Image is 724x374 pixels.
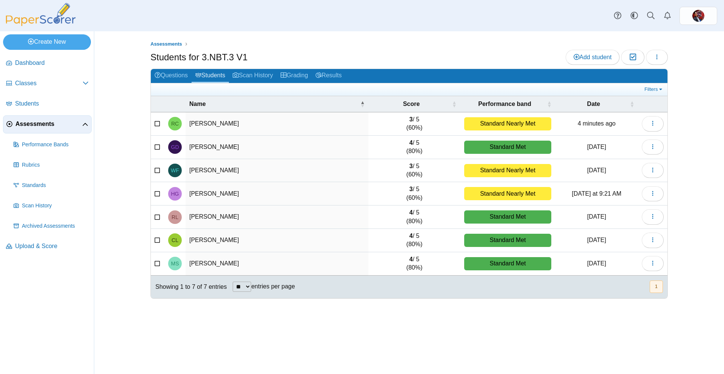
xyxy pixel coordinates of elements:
td: [PERSON_NAME] [186,112,368,136]
td: / 5 (80%) [368,205,460,229]
div: Standard Met [464,141,552,154]
td: / 5 (80%) [368,229,460,252]
div: Showing 1 to 7 of 7 entries [151,276,227,298]
td: / 5 (60%) [368,112,460,136]
a: Alerts [659,8,676,24]
a: Create New [3,34,91,49]
span: Scan History [22,202,89,210]
b: 4 [410,233,413,239]
b: 3 [410,163,413,169]
time: Oct 6, 2025 at 1:18 PM [587,237,606,243]
span: Wren Farrow [171,168,179,173]
span: Add student [574,54,612,60]
span: Greg Mullen [692,10,704,22]
a: Add student [566,50,620,65]
span: Assessments [15,120,82,128]
a: Scan History [229,69,277,83]
span: Performance band : Activate to sort [547,100,551,108]
a: Questions [151,69,192,83]
img: ps.yyrSfKExD6VWH9yo [692,10,704,22]
span: Henry Gallay [171,191,179,196]
a: PaperScorer [3,21,78,27]
td: [PERSON_NAME] [186,252,368,276]
td: [PERSON_NAME] [186,229,368,252]
span: Archived Assessments [22,222,89,230]
time: Oct 6, 2025 at 1:44 PM [587,260,606,267]
b: 3 [410,186,413,192]
span: Name : Activate to invert sorting [360,100,365,108]
td: / 5 (60%) [368,182,460,205]
td: [PERSON_NAME] [186,205,368,229]
span: Dashboard [15,59,89,67]
a: Archived Assessments [11,217,92,235]
a: Scan History [11,197,92,215]
td: / 5 (80%) [368,252,460,276]
button: 1 [650,280,663,293]
b: 4 [410,209,413,216]
label: entries per page [251,283,295,290]
td: [PERSON_NAME] [186,182,368,205]
div: Standard Met [464,257,552,270]
span: Rocco Leone [172,215,178,220]
a: Filters [643,86,666,93]
time: Oct 8, 2025 at 9:21 AM [572,190,621,197]
span: Classes [15,79,83,87]
a: Classes [3,75,92,93]
time: Oct 6, 2025 at 1:07 PM [587,144,606,150]
b: 4 [410,139,413,146]
a: ps.yyrSfKExD6VWH9yo [680,7,717,25]
a: Performance Bands [11,136,92,154]
span: Performance Bands [22,141,89,149]
a: Grading [277,69,312,83]
td: [PERSON_NAME] [186,159,368,182]
div: Standard Nearly Met [464,117,552,130]
span: Glen Dietrich [171,144,179,150]
div: Standard Nearly Met [464,164,552,177]
span: Upload & Score [15,242,89,250]
span: Students [15,100,89,108]
span: Assessments [150,41,182,47]
time: Oct 14, 2025 at 10:04 AM [578,120,616,127]
span: Score : Activate to sort [452,100,457,108]
span: Rubrics [22,161,89,169]
div: Standard Met [464,210,552,224]
img: PaperScorer [3,3,78,26]
a: Results [312,69,345,83]
a: Dashboard [3,54,92,72]
td: / 5 (80%) [368,136,460,159]
span: Date : Activate to sort [630,100,634,108]
span: Cathleen Lynch [172,238,178,243]
div: Standard Nearly Met [464,187,552,200]
div: Standard Met [464,234,552,247]
span: Score [372,100,450,108]
td: [PERSON_NAME] [186,136,368,159]
td: / 5 (60%) [368,159,460,182]
a: Assessments [149,40,184,49]
time: Oct 6, 2025 at 1:13 PM [587,213,606,220]
h1: Students for 3.NBT.3 V1 [150,51,247,64]
span: Standards [22,182,89,189]
nav: pagination [649,280,663,293]
span: Ross Chester [171,121,179,126]
span: Name [189,100,359,108]
span: Performance band [464,100,546,108]
a: Students [192,69,229,83]
a: Rubrics [11,156,92,174]
time: Oct 6, 2025 at 1:38 PM [587,167,606,173]
a: Upload & Score [3,238,92,256]
a: Students [3,95,92,113]
span: Midori Smith [171,261,179,266]
a: Assessments [3,115,92,133]
b: 4 [410,256,413,262]
b: 3 [410,116,413,123]
span: Date [559,100,628,108]
a: Standards [11,176,92,195]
